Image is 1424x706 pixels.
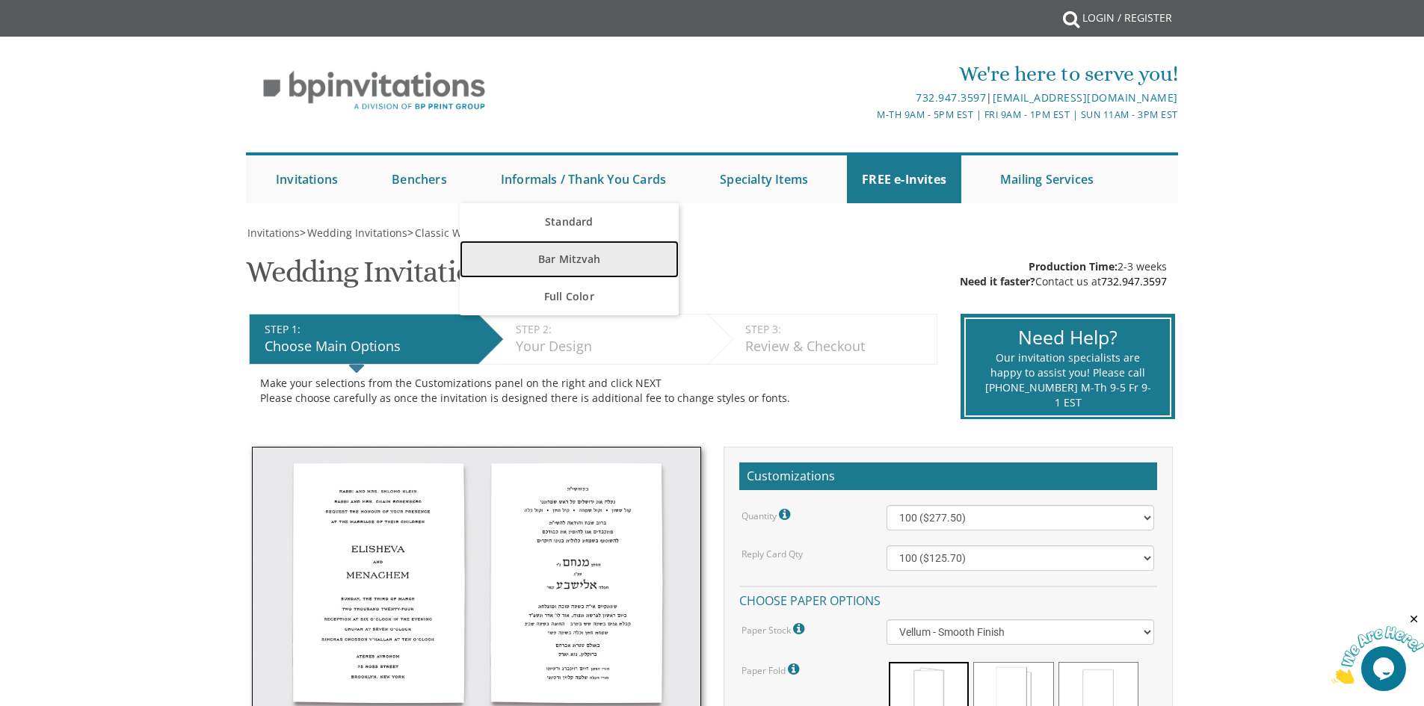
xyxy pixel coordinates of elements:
span: Need it faster? [960,274,1035,288]
label: Quantity [742,505,794,524]
label: Reply Card Qty [742,548,803,560]
div: Review & Checkout [745,337,929,356]
a: 732.947.3597 [1101,274,1167,288]
span: Wedding Invitations [307,226,407,240]
a: Invitations [246,226,300,240]
div: | [558,89,1178,107]
a: Informals / Thank You Cards [486,155,681,203]
img: BP Invitation Loft [246,60,502,122]
a: Invitations [261,155,353,203]
a: Specialty Items [705,155,823,203]
div: We're here to serve you! [558,59,1178,89]
div: STEP 2: [516,322,700,337]
a: Bar Mitzvah [460,241,679,278]
div: Make your selections from the Customizations panel on the right and click NEXT Please choose care... [260,376,926,406]
span: > [407,226,552,240]
div: 2-3 weeks Contact us at [960,259,1167,289]
span: Invitations [247,226,300,240]
label: Paper Fold [742,660,803,679]
div: Our invitation specialists are happy to assist you! Please call [PHONE_NUMBER] M-Th 9-5 Fr 9-1 EST [984,350,1151,410]
span: Classic Wedding Invitations [415,226,552,240]
div: Your Design [516,337,700,356]
div: Choose Main Options [265,337,471,356]
a: Mailing Services [985,155,1109,203]
span: Production Time: [1029,259,1118,273]
iframe: chat widget [1331,613,1424,684]
a: Standard [460,203,679,241]
a: Classic Wedding Invitations [413,226,552,240]
a: [EMAIL_ADDRESS][DOMAIN_NAME] [993,90,1178,105]
div: M-Th 9am - 5pm EST | Fri 9am - 1pm EST | Sun 11am - 3pm EST [558,107,1178,123]
label: Paper Stock [742,619,808,639]
a: FREE e-Invites [847,155,961,203]
div: Need Help? [984,324,1151,351]
a: Benchers [377,155,462,203]
div: STEP 1: [265,322,471,337]
span: > [300,226,407,240]
h1: Wedding Invitation Style 2 [246,256,577,300]
a: 732.947.3597 [916,90,986,105]
h4: Choose paper options [739,586,1157,612]
div: STEP 3: [745,322,929,337]
h2: Customizations [739,462,1157,491]
a: Wedding Invitations [306,226,407,240]
a: Full Color [460,278,679,315]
